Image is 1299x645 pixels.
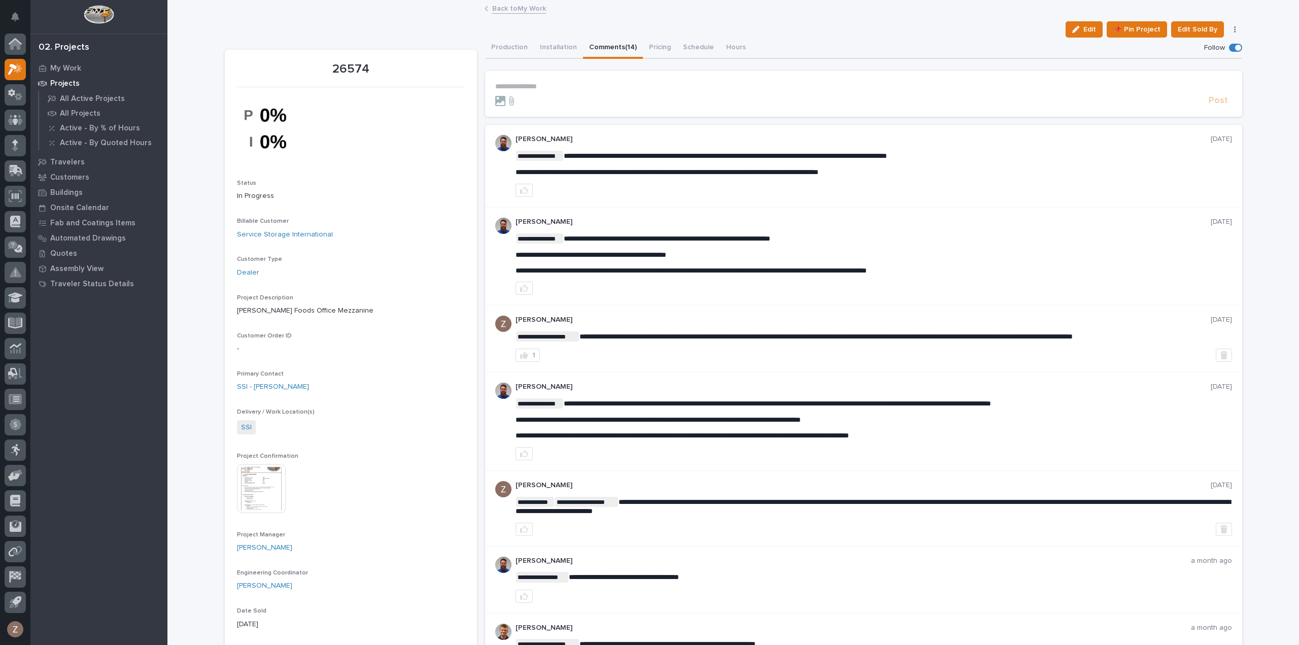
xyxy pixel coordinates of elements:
[1178,23,1217,36] span: Edit Sold By
[516,523,533,536] button: like this post
[1205,95,1232,107] button: Post
[1066,21,1103,38] button: Edit
[50,158,85,167] p: Travelers
[39,121,167,135] a: Active - By % of Hours
[30,246,167,261] a: Quotes
[516,184,533,197] button: like this post
[516,590,533,603] button: like this post
[485,38,534,59] button: Production
[237,191,465,201] p: In Progress
[237,619,465,630] p: [DATE]
[237,608,266,614] span: Date Sold
[237,371,284,377] span: Primary Contact
[495,624,511,640] img: AOh14Gijbd6eejXF32J59GfCOuyvh5OjNDKoIp8XuOuX=s96-c
[1171,21,1224,38] button: Edit Sold By
[50,219,135,228] p: Fab and Coatings Items
[492,2,546,14] a: Back toMy Work
[30,185,167,200] a: Buildings
[30,261,167,276] a: Assembly View
[495,481,511,497] img: AGNmyxac9iQmFt5KMn4yKUk2u-Y3CYPXgWg2Ri7a09A=s96-c
[39,42,89,53] div: 02. Projects
[30,215,167,230] a: Fab and Coatings Items
[495,557,511,573] img: 6hTokn1ETDGPf9BPokIQ
[50,188,83,197] p: Buildings
[30,169,167,185] a: Customers
[39,91,167,106] a: All Active Projects
[50,249,77,258] p: Quotes
[5,619,26,640] button: users-avatar
[237,344,465,354] p: -
[1191,557,1232,565] p: a month ago
[1191,624,1232,632] p: a month ago
[1113,23,1160,36] span: 📌 Pin Project
[237,229,333,240] a: Service Storage International
[237,333,292,339] span: Customer Order ID
[1211,218,1232,226] p: [DATE]
[1216,523,1232,536] button: Delete post
[237,453,298,459] span: Project Confirmation
[237,570,308,576] span: Engineering Coordinator
[720,38,752,59] button: Hours
[516,135,1211,144] p: [PERSON_NAME]
[1211,316,1232,324] p: [DATE]
[84,5,114,24] img: Workspace Logo
[1211,383,1232,391] p: [DATE]
[516,316,1211,324] p: [PERSON_NAME]
[516,447,533,460] button: like this post
[237,532,285,538] span: Project Manager
[50,64,81,73] p: My Work
[50,280,134,289] p: Traveler Status Details
[39,135,167,150] a: Active - By Quoted Hours
[237,93,313,163] img: qG24JuOj0GfVUXZnrpU2P18nOY5i4ROZQy8c6L_WWW0
[237,409,315,415] span: Delivery / Work Location(s)
[237,581,292,591] a: [PERSON_NAME]
[1209,95,1228,107] span: Post
[237,218,289,224] span: Billable Customer
[50,264,104,274] p: Assembly View
[237,62,465,77] p: 26574
[1211,135,1232,144] p: [DATE]
[516,624,1191,632] p: [PERSON_NAME]
[583,38,643,59] button: Comments (14)
[50,173,89,182] p: Customers
[237,305,465,316] p: [PERSON_NAME] Foods Office Mezzanine
[50,79,80,88] p: Projects
[30,200,167,215] a: Onsite Calendar
[30,60,167,76] a: My Work
[241,422,252,433] a: SSI
[60,124,140,133] p: Active - By % of Hours
[1216,349,1232,362] button: Delete post
[516,282,533,295] button: like this post
[495,316,511,332] img: AGNmyxac9iQmFt5KMn4yKUk2u-Y3CYPXgWg2Ri7a09A=s96-c
[495,218,511,234] img: 6hTokn1ETDGPf9BPokIQ
[516,383,1211,391] p: [PERSON_NAME]
[30,276,167,291] a: Traveler Status Details
[237,256,282,262] span: Customer Type
[495,383,511,399] img: 6hTokn1ETDGPf9BPokIQ
[1107,21,1167,38] button: 📌 Pin Project
[516,349,540,362] button: 1
[495,135,511,151] img: 6hTokn1ETDGPf9BPokIQ
[5,6,26,27] button: Notifications
[60,94,125,104] p: All Active Projects
[30,76,167,91] a: Projects
[39,106,167,120] a: All Projects
[60,109,100,118] p: All Projects
[237,267,259,278] a: Dealer
[50,234,126,243] p: Automated Drawings
[237,542,292,553] a: [PERSON_NAME]
[30,154,167,169] a: Travelers
[1083,25,1096,34] span: Edit
[532,352,535,359] div: 1
[643,38,677,59] button: Pricing
[1204,44,1225,52] p: Follow
[30,230,167,246] a: Automated Drawings
[237,180,256,186] span: Status
[1211,481,1232,490] p: [DATE]
[534,38,583,59] button: Installation
[237,382,309,392] a: SSI - [PERSON_NAME]
[516,481,1211,490] p: [PERSON_NAME]
[516,218,1211,226] p: [PERSON_NAME]
[237,295,293,301] span: Project Description
[13,12,26,28] div: Notifications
